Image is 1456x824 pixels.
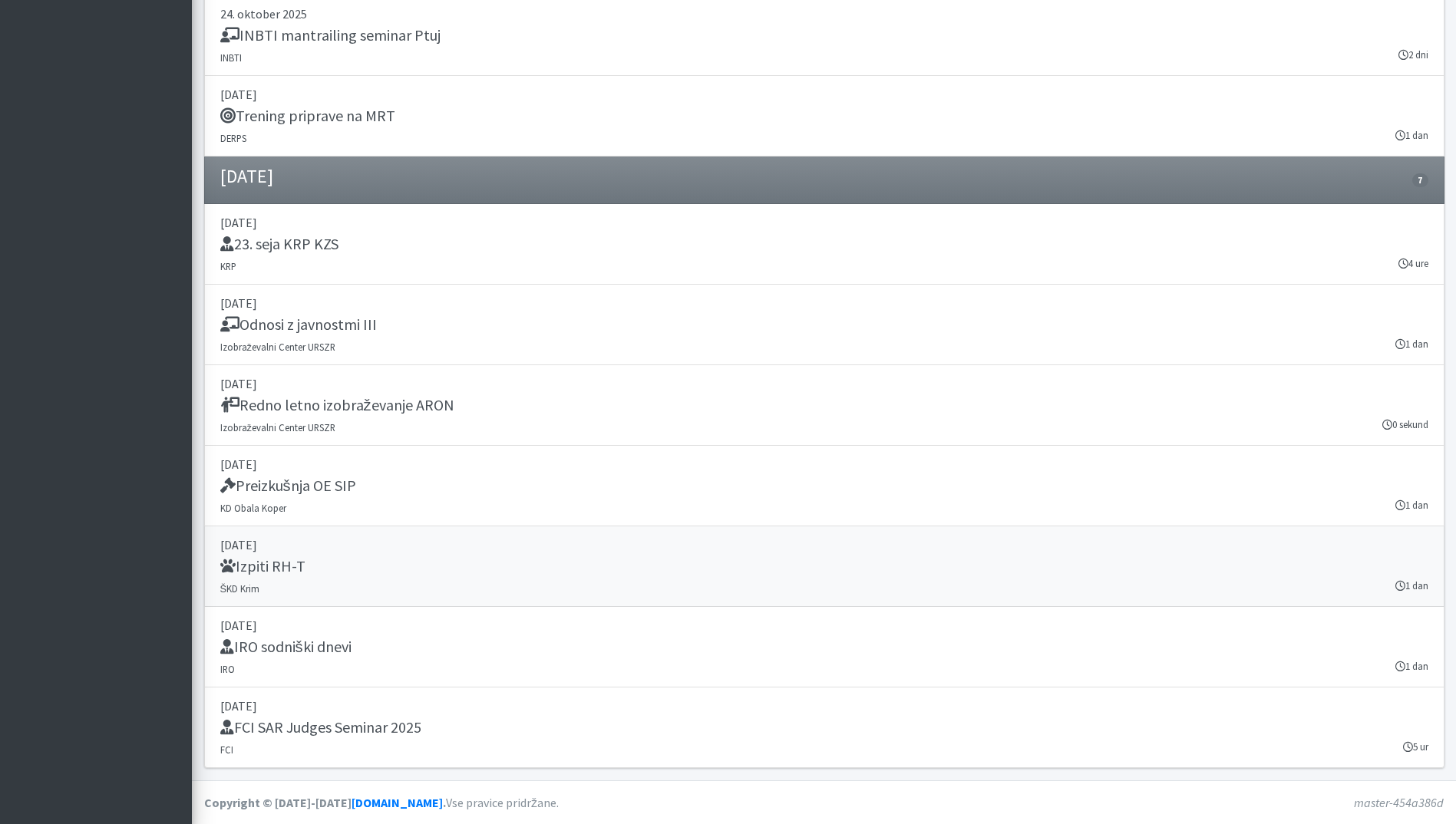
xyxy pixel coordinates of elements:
a: [DATE] IRO sodniški dnevi IRO 1 dan [204,607,1444,687]
h5: INBTI mantrailing seminar Ptuj [220,26,441,44]
h4: [DATE] [220,166,273,188]
p: [DATE] [220,374,1428,393]
small: Izobraževalni Center URSZR [220,421,335,433]
p: [DATE] [220,213,1428,232]
a: [DATE] Trening priprave na MRT DERPS 1 dan [204,76,1444,157]
h5: Preizkušnja OE SIP [220,476,356,495]
a: [DATE] Odnosi z javnostmi III Izobraževalni Center URSZR 1 dan [204,285,1444,365]
a: [DATE] Izpiti RH-T ŠKD Krim 1 dan [204,526,1444,607]
small: 1 dan [1395,659,1428,674]
a: [DOMAIN_NAME] [352,795,443,810]
small: 0 sekund [1382,417,1428,432]
h5: Izpiti RH-T [220,557,305,575]
p: [DATE] [220,455,1428,473]
h5: Redno letno izobraževanje ARON [220,396,454,414]
small: KRP [220,260,236,272]
small: KD Obala Koper [220,502,286,514]
a: [DATE] Preizkušnja OE SIP KD Obala Koper 1 dan [204,446,1444,526]
p: [DATE] [220,85,1428,104]
strong: Copyright © [DATE]-[DATE] . [204,795,446,810]
small: DERPS [220,132,246,144]
a: [DATE] Redno letno izobraževanje ARON Izobraževalni Center URSZR 0 sekund [204,365,1444,446]
small: 5 ur [1403,740,1428,754]
small: 1 dan [1395,498,1428,513]
a: [DATE] FCI SAR Judges Seminar 2025 FCI 5 ur [204,687,1444,768]
small: INBTI [220,51,242,64]
small: Izobraževalni Center URSZR [220,341,335,353]
small: FCI [220,743,233,756]
small: 2 dni [1398,48,1428,62]
h5: Trening priprave na MRT [220,107,395,125]
p: [DATE] [220,697,1428,715]
p: 24. oktober 2025 [220,5,1428,23]
small: 1 dan [1395,128,1428,143]
p: [DATE] [220,536,1428,554]
footer: Vse pravice pridržane. [192,780,1456,824]
small: IRO [220,663,235,675]
h5: 23. seja KRP KZS [220,235,338,253]
small: 1 dan [1395,337,1428,351]
small: ŠKD Krim [220,582,260,595]
h5: FCI SAR Judges Seminar 2025 [220,718,421,737]
span: 7 [1412,173,1428,187]
p: [DATE] [220,294,1428,312]
h5: Odnosi z javnostmi III [220,315,377,334]
a: [DATE] 23. seja KRP KZS KRP 4 ure [204,204,1444,285]
h5: IRO sodniški dnevi [220,638,352,656]
p: [DATE] [220,616,1428,634]
em: master-454a386d [1354,795,1444,810]
small: 4 ure [1398,256,1428,271]
small: 1 dan [1395,578,1428,593]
